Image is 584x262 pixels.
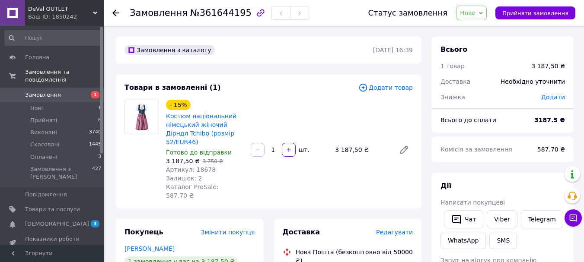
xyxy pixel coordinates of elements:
span: №361644195 [190,8,252,18]
span: Замовлення [25,91,61,99]
span: Замовлення та повідомлення [25,68,104,84]
button: SMS [489,232,517,249]
span: Повідомлення [25,191,67,199]
span: Залишок: 2 [166,175,202,182]
div: Статус замовлення [368,9,448,17]
div: Замовлення з каталогу [124,45,215,55]
div: Необхідно уточнити [495,72,570,91]
span: DeVal OUTLET [28,5,93,13]
span: Додати [541,94,565,101]
div: Ваш ID: 1850242 [28,13,104,21]
button: Чат [444,210,483,228]
span: 3 [98,153,101,161]
button: Прийняти замовлення [495,6,575,19]
a: [PERSON_NAME] [124,245,175,252]
span: 8 [98,117,101,124]
span: Змінити покупця [201,229,255,236]
span: Прийняті [30,117,57,124]
span: 3740 [89,129,101,136]
time: [DATE] 16:39 [373,47,413,54]
span: Прийняти замовлення [502,10,568,16]
span: 1 товар [440,63,465,69]
a: Редагувати [396,141,413,158]
span: Нові [30,104,43,112]
span: Замовлення з [PERSON_NAME] [30,165,92,181]
span: Редагувати [376,229,413,236]
span: 3 [91,220,99,227]
b: 3187.5 ₴ [534,117,565,123]
a: Костюм національний німецький жіночий Дірндл Tchibo (розмір 52/EUR46) [166,113,236,145]
span: Знижка [440,94,465,101]
span: 1 [98,104,101,112]
span: Каталог ProSale: 587.70 ₴ [166,183,218,199]
a: WhatsApp [440,232,486,249]
span: Дії [440,182,451,190]
input: Пошук [4,30,102,46]
span: 427 [92,165,101,181]
span: [DEMOGRAPHIC_DATA] [25,220,89,228]
span: 3 750 ₴ [203,158,223,164]
span: 3 187,50 ₴ [166,158,200,164]
span: Скасовані [30,141,60,148]
div: Повернутися назад [112,9,119,17]
img: Костюм національний німецький жіночий Дірндл Tchibo (розмір 52/EUR46) [125,103,159,131]
span: Всього до сплати [440,117,496,123]
span: Артикул: 18678 [166,166,216,173]
div: 3 187,50 ₴ [332,144,392,156]
span: 1445 [89,141,101,148]
span: Комісія за замовлення [440,146,512,153]
span: 587.70 ₴ [537,146,565,153]
span: Головна [25,54,49,61]
span: Замовлення [130,8,188,18]
span: Доставка [440,78,470,85]
button: Чат з покупцем [565,209,582,227]
span: Нове [460,9,475,16]
span: Товари в замовленні (1) [124,83,221,92]
span: Товари та послуги [25,205,80,213]
a: Telegram [521,210,563,228]
span: Оплачені [30,153,57,161]
a: Viber [487,210,517,228]
span: Покупець [124,228,163,236]
span: Виконані [30,129,57,136]
span: 1 [91,91,99,98]
div: шт. [297,145,310,154]
span: Написати покупцеві [440,199,505,206]
span: Всього [440,45,467,54]
span: Доставка [283,228,320,236]
span: Додати товар [358,83,413,92]
div: - 15% [166,100,191,110]
span: Показники роботи компанії [25,235,80,251]
div: 3 187,50 ₴ [531,62,565,70]
span: Готово до відправки [166,149,232,156]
